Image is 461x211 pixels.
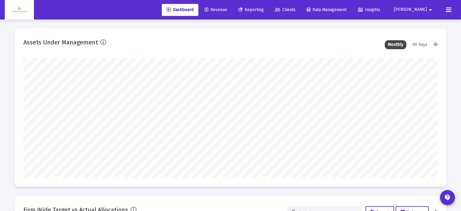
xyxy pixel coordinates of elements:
[427,4,434,16] mat-icon: arrow_drop_down
[200,4,232,16] a: Revenue
[167,7,194,12] span: Dashboard
[387,4,441,16] button: [PERSON_NAME]
[394,7,427,12] span: [PERSON_NAME]
[302,4,351,16] a: Data Management
[23,38,98,47] h2: Assets Under Management
[307,7,347,12] span: Data Management
[385,40,406,49] div: Monthly
[444,194,451,201] mat-icon: contact_support
[270,4,300,16] a: Clients
[162,4,198,16] a: Dashboard
[9,4,29,16] img: Dashboard
[234,4,269,16] a: Reporting
[275,7,296,12] span: Clients
[358,7,380,12] span: Insights
[205,7,227,12] span: Revenue
[238,7,264,12] span: Reporting
[409,40,430,49] div: 90 Days
[353,4,385,16] a: Insights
